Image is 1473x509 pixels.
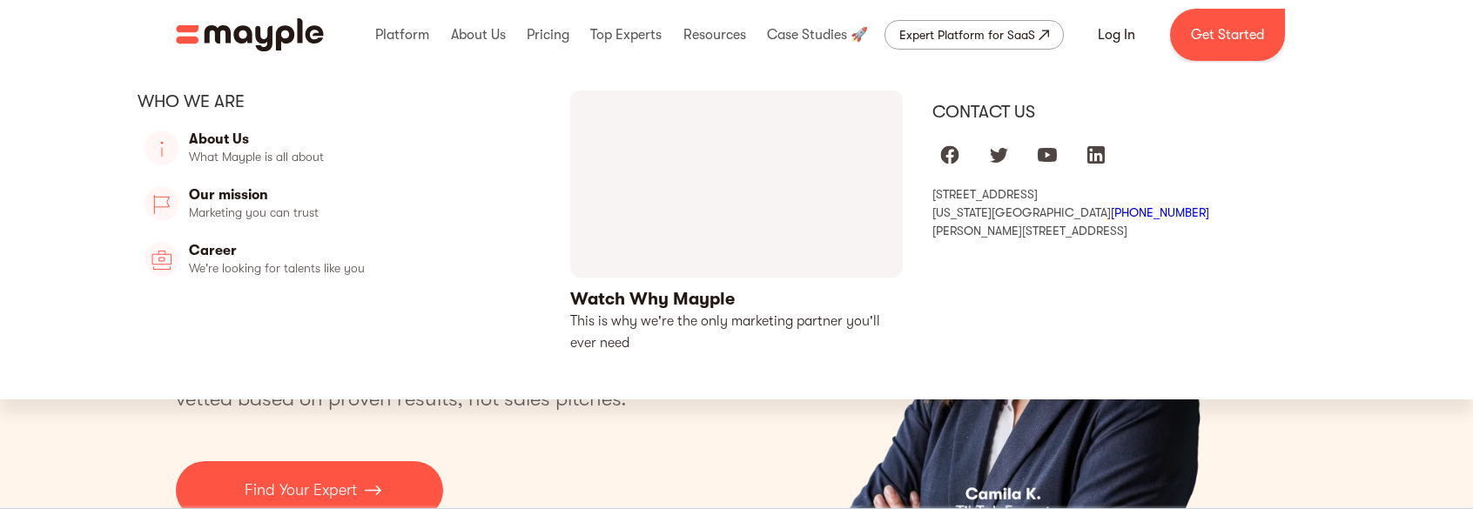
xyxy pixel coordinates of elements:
[176,18,324,51] img: Mayple logo
[245,479,357,502] p: Find Your Expert
[1111,205,1209,219] a: [PHONE_NUMBER]
[138,90,541,113] div: Who we are
[1170,9,1285,61] a: Get Started
[1077,14,1156,56] a: Log In
[522,7,574,63] div: Pricing
[932,101,1335,124] div: Contact us
[1079,137,1113,172] a: Mayple at LinkedIn
[371,7,434,63] div: Platform
[176,18,324,51] a: home
[932,186,1335,238] div: [STREET_ADDRESS] [US_STATE][GEOGRAPHIC_DATA] [PERSON_NAME][STREET_ADDRESS]
[447,7,510,63] div: About Us
[932,137,967,172] a: Mayple at Facebook
[1030,137,1065,172] a: Mayple at Youtube
[679,7,750,63] div: Resources
[899,24,1035,45] div: Expert Platform for SaaS
[939,144,960,165] img: facebook logo
[988,144,1009,165] img: twitter logo
[884,20,1064,50] a: Expert Platform for SaaS
[1037,144,1058,165] img: youtube logo
[570,90,903,354] a: open lightbox
[1086,144,1106,165] img: linkedIn
[981,137,1016,172] a: Mayple at Twitter
[586,7,666,63] div: Top Experts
